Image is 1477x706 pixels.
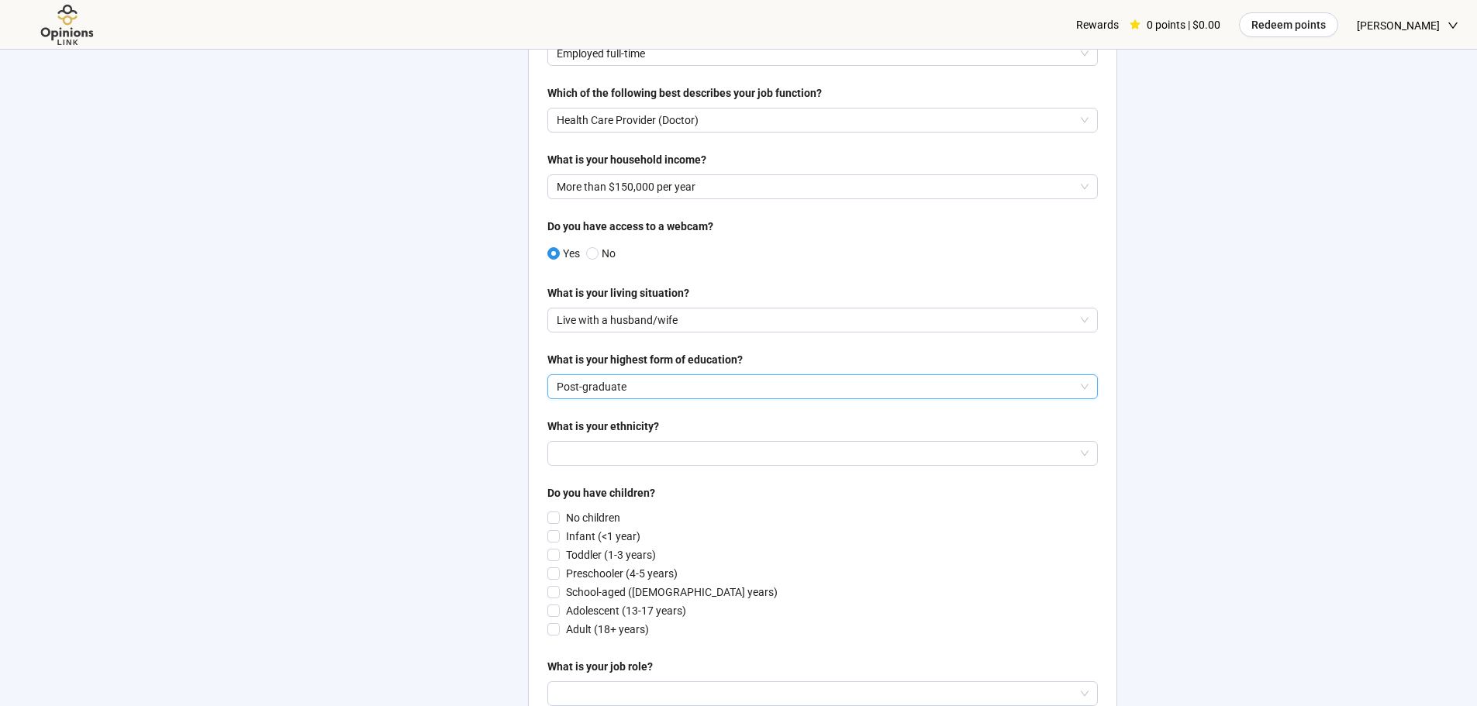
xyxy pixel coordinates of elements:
[566,528,640,545] p: Infant (<1 year)
[557,175,1075,198] p: More than $150,000 per year
[1448,20,1458,31] span: down
[566,621,649,638] p: Adult (18+ years)
[547,84,822,102] div: Which of the following best describes your job function?
[547,658,653,675] div: What is your job role?
[566,509,620,526] p: No children
[566,602,686,619] p: Adolescent (13-17 years)
[547,284,689,301] div: What is your living situation?
[563,245,580,262] p: Yes
[557,108,1075,132] p: Health Care Provider (Doctor)
[1251,16,1326,33] span: Redeem points
[547,351,743,368] div: What is your highest form of education?
[547,484,655,501] div: Do you have children?
[566,565,678,582] p: Preschooler (4-5 years)
[557,375,1075,398] p: Post-graduate
[547,151,706,168] div: What is your household income?
[566,546,656,563] p: Toddler (1-3 years)
[602,245,616,262] p: No
[557,42,1075,65] p: Employed full-time
[547,418,659,435] div: What is your ethnicity?
[1357,1,1440,50] span: [PERSON_NAME]
[1239,12,1338,37] button: Redeem points
[547,218,713,235] div: Do you have access to a webcam?
[557,308,1075,332] p: Live with a husband/wife
[566,584,778,601] p: School-aged ([DEMOGRAPHIC_DATA] years)
[1130,19,1141,30] span: star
